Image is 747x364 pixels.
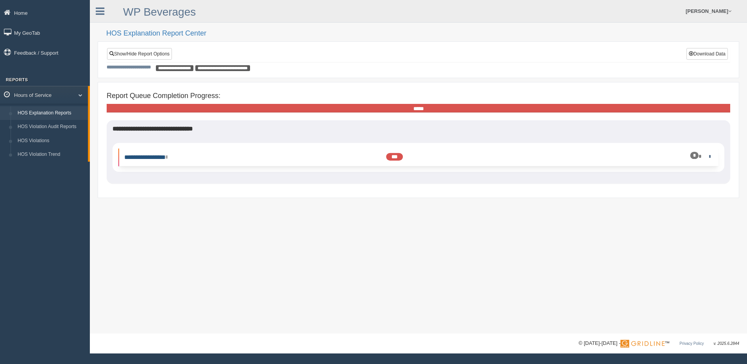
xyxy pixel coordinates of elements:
a: HOS Explanation Reports [14,106,88,120]
button: Download Data [686,48,728,60]
span: v. 2025.6.2844 [714,341,739,346]
a: HOS Violations [14,134,88,148]
a: WP Beverages [123,6,196,18]
a: HOS Violation Audit Reports [14,120,88,134]
li: Expand [118,149,718,166]
img: Gridline [620,340,665,348]
a: Show/Hide Report Options [107,48,172,60]
a: HOS Violation Trend [14,148,88,162]
h4: Report Queue Completion Progress: [107,92,730,100]
h2: HOS Explanation Report Center [106,30,739,37]
div: © [DATE]-[DATE] - ™ [579,339,739,348]
a: Privacy Policy [679,341,704,346]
